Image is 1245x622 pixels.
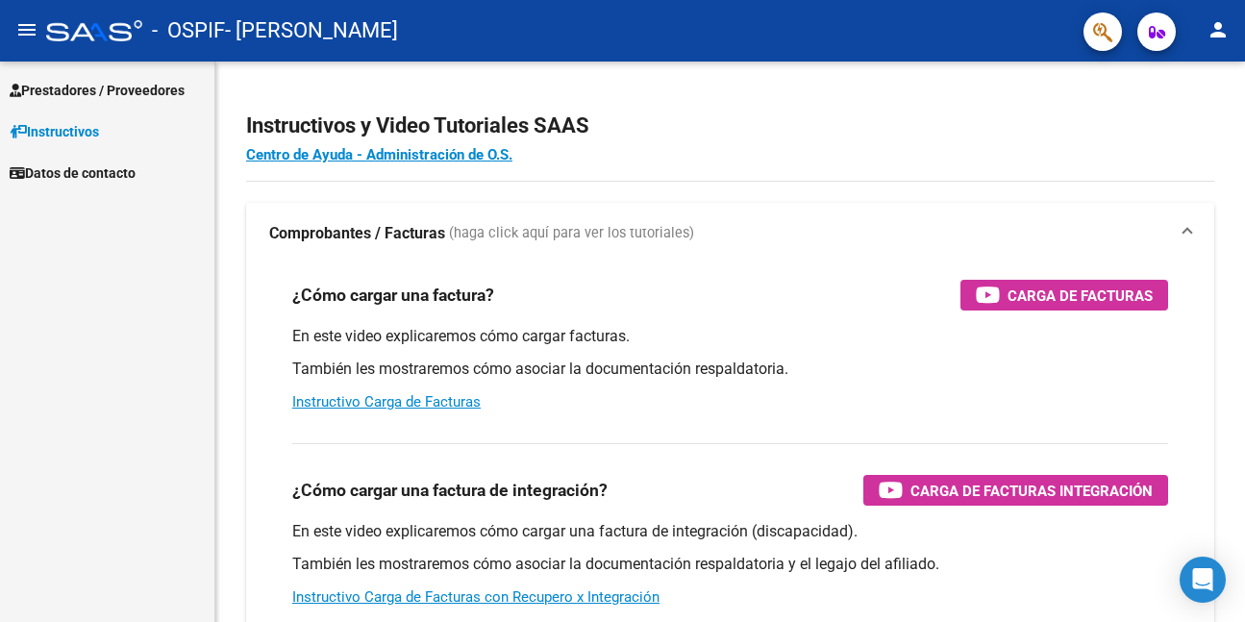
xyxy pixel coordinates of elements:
a: Instructivo Carga de Facturas [292,393,481,411]
mat-icon: person [1207,18,1230,41]
h3: ¿Cómo cargar una factura? [292,282,494,309]
mat-expansion-panel-header: Comprobantes / Facturas (haga click aquí para ver los tutoriales) [246,203,1214,264]
a: Centro de Ayuda - Administración de O.S. [246,146,512,163]
button: Carga de Facturas Integración [863,475,1168,506]
button: Carga de Facturas [960,280,1168,311]
span: - OSPIF [152,10,225,52]
p: En este video explicaremos cómo cargar facturas. [292,326,1168,347]
strong: Comprobantes / Facturas [269,223,445,244]
span: Instructivos [10,121,99,142]
p: También les mostraremos cómo asociar la documentación respaldatoria. [292,359,1168,380]
span: Datos de contacto [10,162,136,184]
span: - [PERSON_NAME] [225,10,398,52]
span: (haga click aquí para ver los tutoriales) [449,223,694,244]
span: Prestadores / Proveedores [10,80,185,101]
p: En este video explicaremos cómo cargar una factura de integración (discapacidad). [292,521,1168,542]
span: Carga de Facturas Integración [910,479,1153,503]
p: También les mostraremos cómo asociar la documentación respaldatoria y el legajo del afiliado. [292,554,1168,575]
h2: Instructivos y Video Tutoriales SAAS [246,108,1214,144]
div: Open Intercom Messenger [1180,557,1226,603]
h3: ¿Cómo cargar una factura de integración? [292,477,608,504]
mat-icon: menu [15,18,38,41]
span: Carga de Facturas [1008,284,1153,308]
a: Instructivo Carga de Facturas con Recupero x Integración [292,588,660,606]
